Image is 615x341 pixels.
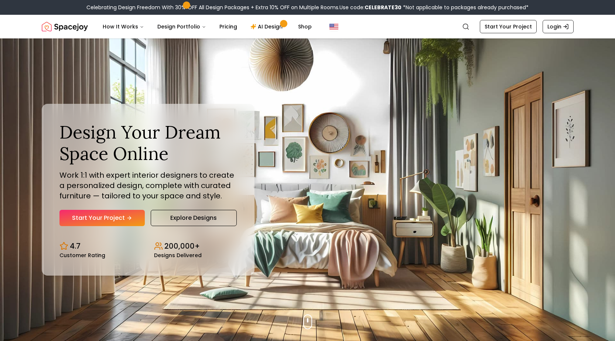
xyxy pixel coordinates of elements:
[154,253,202,258] small: Designs Delivered
[543,20,574,33] a: Login
[402,4,529,11] span: *Not applicable to packages already purchased*
[245,19,291,34] a: AI Design
[213,19,243,34] a: Pricing
[97,19,318,34] nav: Main
[59,235,237,258] div: Design stats
[480,20,537,33] a: Start Your Project
[42,19,88,34] img: Spacejoy Logo
[59,210,145,226] a: Start Your Project
[329,22,338,31] img: United States
[86,4,529,11] div: Celebrating Design Freedom With 30% OFF All Design Packages + Extra 10% OFF on Multiple Rooms.
[42,19,88,34] a: Spacejoy
[365,4,402,11] b: CELEBRATE30
[339,4,402,11] span: Use code:
[70,241,81,251] p: 4.7
[151,210,237,226] a: Explore Designs
[292,19,318,34] a: Shop
[59,122,237,164] h1: Design Your Dream Space Online
[59,170,237,201] p: Work 1:1 with expert interior designers to create a personalized design, complete with curated fu...
[97,19,150,34] button: How It Works
[151,19,212,34] button: Design Portfolio
[164,241,200,251] p: 200,000+
[59,253,105,258] small: Customer Rating
[42,15,574,38] nav: Global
